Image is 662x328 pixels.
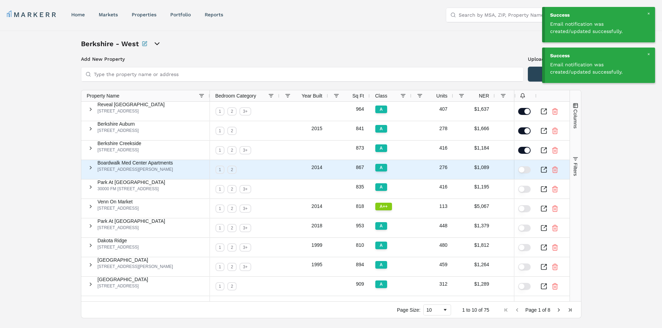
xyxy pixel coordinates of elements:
input: Search by MSA, ZIP, Property Name, or Address [459,8,563,22]
div: $1,184 [453,141,495,160]
div: 909 [328,277,370,296]
button: Remove Property From Portfolio [551,186,558,193]
input: Type the property name or address [94,67,519,81]
div: [STREET_ADDRESS][PERSON_NAME] [98,167,173,172]
div: 810 [328,238,370,257]
div: Next Page [556,307,562,313]
a: Inspect Comparable [540,147,547,154]
div: 2 [227,127,237,135]
h3: Add New Property [81,56,524,62]
span: 8 [548,307,550,313]
div: $1,264 [453,257,495,276]
div: 1 [215,127,225,135]
div: $1.98 [495,121,544,140]
div: 873 [328,141,370,160]
button: Remove Property From Portfolio [551,147,558,154]
div: Success [550,52,650,59]
div: Success [550,11,650,19]
span: Venn On Market [98,199,139,204]
button: Upload [528,67,581,82]
span: Class [375,93,387,99]
div: $2.24 [495,238,544,257]
div: 1 [215,243,225,252]
a: Inspect Comparable [540,186,547,193]
div: 1999 [279,238,328,257]
a: MARKERR [7,10,57,19]
div: A [375,144,387,152]
span: Reveal [GEOGRAPHIC_DATA] [98,102,165,107]
a: Portfolio [170,12,191,17]
div: [STREET_ADDRESS] [98,147,141,153]
span: Bedroom Category [215,93,256,99]
span: NER [479,93,489,99]
a: home [71,12,85,17]
div: 480 [411,238,453,257]
button: Remove Property From Portfolio [551,205,558,212]
button: Remove Property From Portfolio [551,108,558,115]
div: $6.19 [495,199,544,218]
span: Sq Ft [352,93,364,99]
div: A [375,222,387,230]
span: Columns [572,109,578,128]
div: 1 [215,146,225,154]
div: [STREET_ADDRESS] [98,283,148,289]
div: 894 [328,257,370,276]
div: 10 [426,307,442,313]
div: [STREET_ADDRESS] [98,225,165,230]
div: 2 [227,204,237,213]
div: Page Size [423,304,451,316]
a: Inspect Comparable [540,283,547,290]
div: 276 [411,160,453,179]
div: $1.43 [495,179,544,199]
div: 818 [328,199,370,218]
span: Filters [572,163,578,176]
span: 75 [484,307,489,313]
a: Inspect Comparable [540,127,547,134]
div: Email notification was created/updated successfully. [550,20,645,35]
div: 1995 [279,257,328,276]
span: Park At [GEOGRAPHIC_DATA] [98,180,165,185]
div: 1 [215,166,225,174]
div: 3+ [239,243,251,252]
a: Inspect Comparable [540,225,547,232]
span: 10 [472,307,477,313]
div: 3+ [239,146,251,154]
span: of [479,307,483,313]
div: A [375,261,387,269]
span: Park At [GEOGRAPHIC_DATA] [98,219,165,224]
div: 3+ [239,107,251,116]
div: $1,195 [453,179,495,199]
div: A [375,106,387,113]
div: 2 [227,166,237,174]
div: 1 [215,263,225,271]
span: to [466,307,471,313]
div: $1.36 [495,141,544,160]
div: 1 [215,224,225,232]
button: Rename this portfolio [142,39,147,49]
div: [STREET_ADDRESS][PERSON_NAME] [98,264,173,269]
div: $1.41 [495,257,544,276]
button: Remove Property From Portfolio [551,283,558,290]
a: Inspect Comparable [540,108,547,115]
span: [GEOGRAPHIC_DATA] [98,277,148,282]
div: [STREET_ADDRESS] [98,244,139,250]
span: Page [525,307,537,313]
span: Dakota Ridge [98,238,139,243]
div: 2 [227,146,237,154]
div: Email notification was created/updated successfully. [550,61,645,76]
div: 2 [227,263,237,271]
div: 459 [411,257,453,276]
h1: Berkshire - West [81,39,139,49]
div: 113 [411,199,453,218]
button: Remove Property From Portfolio [551,166,558,173]
span: Berkshire Creekside [98,141,141,146]
div: 416 [411,179,453,199]
div: [STREET_ADDRESS] [98,108,165,114]
span: Berkshire Auburn [98,121,139,126]
div: $1.26 [495,160,544,179]
div: 278 [411,121,453,140]
div: 953 [328,218,370,237]
div: $1,812 [453,238,495,257]
span: 1 [462,307,465,313]
div: 3+ [239,224,251,232]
